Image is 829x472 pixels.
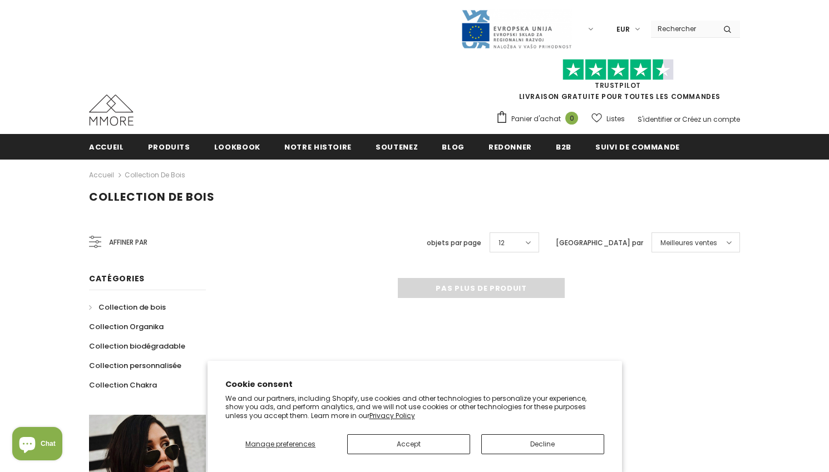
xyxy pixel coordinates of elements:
[347,434,470,454] button: Accept
[225,394,604,420] p: We and our partners, including Shopify, use cookies and other technologies to personalize your ex...
[9,427,66,463] inbox-online-store-chat: Shopify online store chat
[442,134,465,159] a: Blog
[606,113,625,125] span: Listes
[89,360,181,371] span: Collection personnalisée
[376,142,418,152] span: soutenez
[496,64,740,101] span: LIVRAISON GRATUITE POUR TOUTES LES COMMANDES
[89,273,145,284] span: Catégories
[488,134,532,159] a: Redonner
[595,142,680,152] span: Suivi de commande
[651,21,715,37] input: Search Site
[682,115,740,124] a: Créez un compte
[89,317,164,336] a: Collection Organika
[89,336,185,356] a: Collection biodégradable
[89,341,185,351] span: Collection biodégradable
[89,134,124,159] a: Accueil
[89,142,124,152] span: Accueil
[499,237,505,249] span: 12
[562,59,674,81] img: Faites confiance aux étoiles pilotes
[638,115,672,124] a: S'identifier
[89,356,181,375] a: Collection personnalisée
[660,237,717,249] span: Meilleures ventes
[225,434,335,454] button: Manage preferences
[89,95,134,126] img: Cas MMORE
[284,134,352,159] a: Notre histoire
[148,142,190,152] span: Produits
[488,142,532,152] span: Redonner
[616,24,630,35] span: EUR
[461,9,572,49] img: Javni Razpis
[369,411,415,420] a: Privacy Policy
[98,302,166,312] span: Collection de bois
[89,189,215,205] span: Collection de bois
[284,142,352,152] span: Notre histoire
[214,134,260,159] a: Lookbook
[427,237,481,249] label: objets par page
[556,237,643,249] label: [GEOGRAPHIC_DATA] par
[565,112,578,125] span: 0
[674,115,680,124] span: or
[591,109,625,128] a: Listes
[245,439,315,449] span: Manage preferences
[461,24,572,33] a: Javni Razpis
[125,170,185,180] a: Collection de bois
[595,134,680,159] a: Suivi de commande
[481,434,604,454] button: Decline
[556,134,571,159] a: B2B
[556,142,571,152] span: B2B
[511,113,561,125] span: Panier d'achat
[89,380,157,390] span: Collection Chakra
[89,168,114,182] a: Accueil
[89,297,166,317] a: Collection de bois
[109,236,147,249] span: Affiner par
[496,111,584,127] a: Panier d'achat 0
[442,142,465,152] span: Blog
[148,134,190,159] a: Produits
[595,81,641,90] a: TrustPilot
[89,321,164,332] span: Collection Organika
[214,142,260,152] span: Lookbook
[89,375,157,395] a: Collection Chakra
[376,134,418,159] a: soutenez
[225,379,604,390] h2: Cookie consent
